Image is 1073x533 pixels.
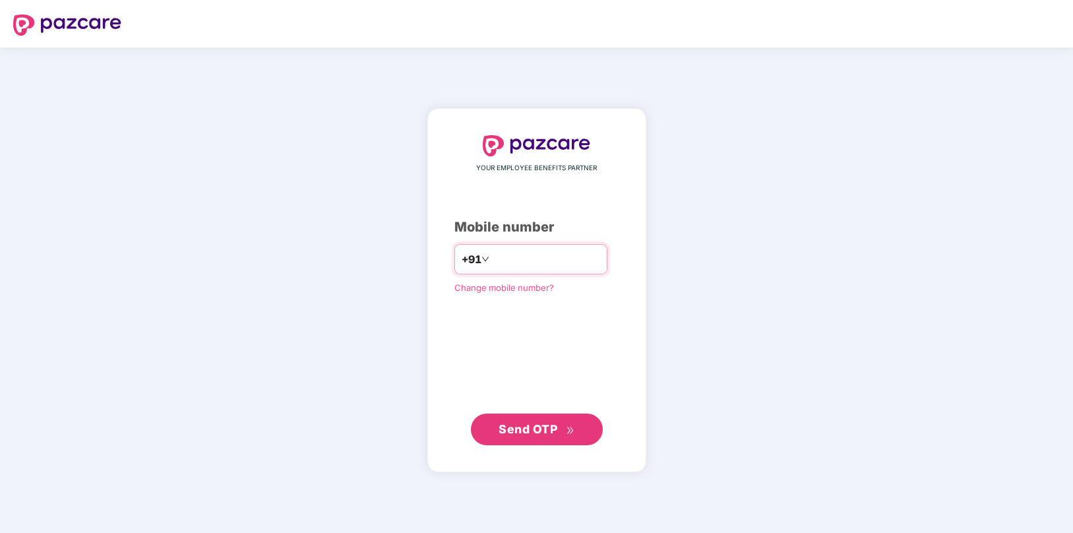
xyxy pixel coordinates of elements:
button: Send OTPdouble-right [471,414,603,445]
img: logo [483,135,591,156]
a: Change mobile number? [454,282,554,293]
span: +91 [462,251,481,268]
span: double-right [566,426,574,435]
span: YOUR EMPLOYEE BENEFITS PARTNER [476,163,597,173]
div: Mobile number [454,217,619,237]
span: Send OTP [499,422,557,436]
img: logo [13,15,121,36]
span: down [481,255,489,263]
